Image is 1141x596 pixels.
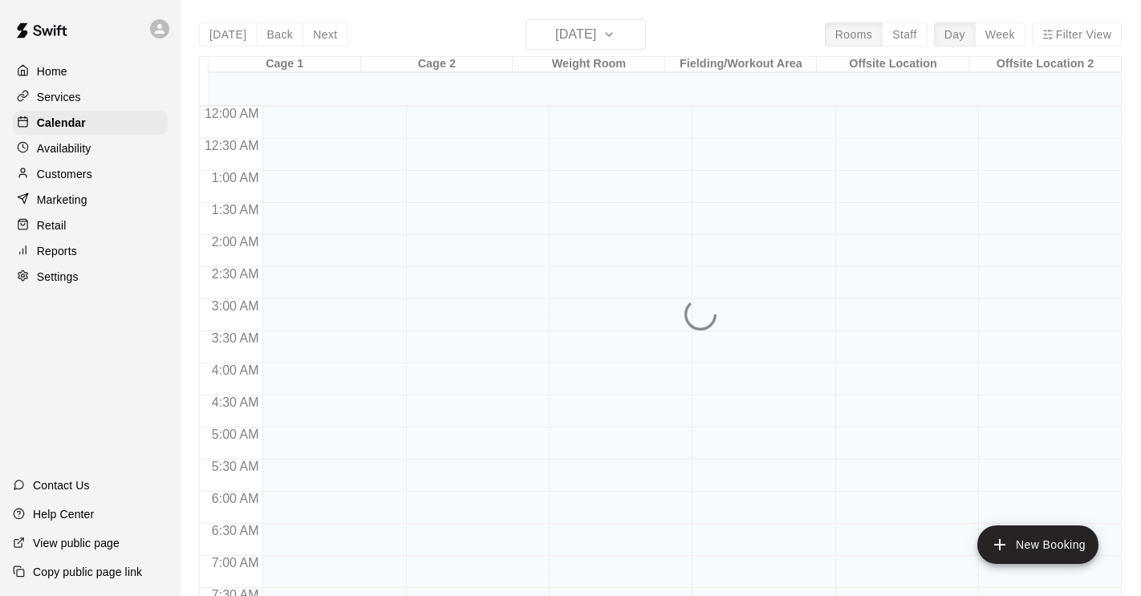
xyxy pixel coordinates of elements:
[13,265,168,289] a: Settings
[13,213,168,237] a: Retail
[208,267,263,281] span: 2:30 AM
[13,239,168,263] a: Reports
[208,363,263,377] span: 4:00 AM
[208,203,263,217] span: 1:30 AM
[13,85,168,109] a: Services
[37,269,79,285] p: Settings
[37,63,67,79] p: Home
[13,162,168,186] a: Customers
[208,171,263,184] span: 1:00 AM
[33,506,94,522] p: Help Center
[37,192,87,208] p: Marketing
[208,524,263,537] span: 6:30 AM
[201,107,263,120] span: 12:00 AM
[969,57,1122,72] div: Offsite Location 2
[977,525,1098,564] button: add
[361,57,514,72] div: Cage 2
[13,136,168,160] a: Availability
[13,188,168,212] a: Marketing
[37,243,77,259] p: Reports
[208,492,263,505] span: 6:00 AM
[209,57,361,72] div: Cage 1
[208,235,263,249] span: 2:00 AM
[201,139,263,152] span: 12:30 AM
[37,217,67,233] p: Retail
[13,111,168,135] a: Calendar
[208,428,263,441] span: 5:00 AM
[208,299,263,313] span: 3:00 AM
[208,556,263,570] span: 7:00 AM
[33,535,120,551] p: View public page
[37,140,91,156] p: Availability
[208,460,263,473] span: 5:30 AM
[37,115,86,131] p: Calendar
[37,89,81,105] p: Services
[665,57,818,72] div: Fielding/Workout Area
[33,477,90,493] p: Contact Us
[13,59,168,83] a: Home
[37,166,92,182] p: Customers
[208,331,263,345] span: 3:30 AM
[817,57,969,72] div: Offsite Location
[513,57,665,72] div: Weight Room
[208,395,263,409] span: 4:30 AM
[33,564,142,580] p: Copy public page link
